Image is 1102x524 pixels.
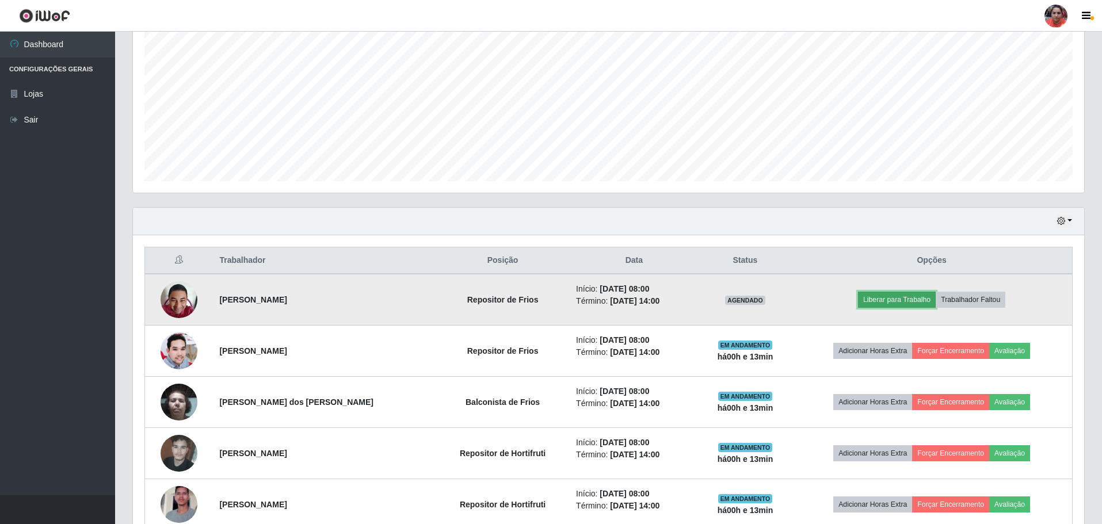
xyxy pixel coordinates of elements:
[858,292,936,308] button: Liberar para Trabalho
[576,500,692,512] li: Término:
[912,445,989,461] button: Forçar Encerramento
[576,283,692,295] li: Início:
[936,292,1005,308] button: Trabalhador Faltou
[989,394,1030,410] button: Avaliação
[212,247,436,274] th: Trabalhador
[600,335,649,345] time: [DATE] 08:00
[466,397,540,407] strong: Balconista de Frios
[600,284,649,293] time: [DATE] 08:00
[912,496,989,512] button: Forçar Encerramento
[600,438,649,447] time: [DATE] 08:00
[576,488,692,500] li: Início:
[576,295,692,307] li: Término:
[610,399,659,408] time: [DATE] 14:00
[600,387,649,396] time: [DATE] 08:00
[718,443,773,452] span: EM ANDAMENTO
[718,454,773,464] strong: há 00 h e 13 min
[718,494,773,503] span: EM ANDAMENTO
[219,397,373,407] strong: [PERSON_NAME] dos [PERSON_NAME]
[718,506,773,515] strong: há 00 h e 13 min
[161,332,197,369] img: 1744284341350.jpeg
[576,346,692,358] li: Término:
[576,449,692,461] li: Término:
[725,296,765,305] span: AGENDADO
[467,346,539,355] strong: Repositor de Frios
[989,445,1030,461] button: Avaliação
[576,437,692,449] li: Início:
[833,343,912,359] button: Adicionar Horas Extra
[989,496,1030,512] button: Avaliação
[576,397,692,410] li: Término:
[718,341,773,350] span: EM ANDAMENTO
[19,9,70,23] img: CoreUI Logo
[718,352,773,361] strong: há 00 h e 13 min
[161,377,197,426] img: 1657575579568.jpeg
[161,275,197,324] img: 1650455423616.jpeg
[161,429,197,477] img: 1717609421755.jpeg
[569,247,699,274] th: Data
[912,394,989,410] button: Forçar Encerramento
[833,445,912,461] button: Adicionar Horas Extra
[576,385,692,397] li: Início:
[219,449,287,458] strong: [PERSON_NAME]
[989,343,1030,359] button: Avaliação
[600,489,649,498] time: [DATE] 08:00
[436,247,569,274] th: Posição
[467,295,539,304] strong: Repositor de Frios
[833,394,912,410] button: Adicionar Horas Extra
[718,392,773,401] span: EM ANDAMENTO
[219,346,287,355] strong: [PERSON_NAME]
[576,334,692,346] li: Início:
[460,449,546,458] strong: Repositor de Hortifruti
[219,295,287,304] strong: [PERSON_NAME]
[610,347,659,357] time: [DATE] 14:00
[219,500,287,509] strong: [PERSON_NAME]
[610,501,659,510] time: [DATE] 14:00
[791,247,1072,274] th: Opções
[460,500,546,509] strong: Repositor de Hortifruti
[610,450,659,459] time: [DATE] 14:00
[912,343,989,359] button: Forçar Encerramento
[833,496,912,512] button: Adicionar Horas Extra
[610,296,659,305] time: [DATE] 14:00
[699,247,792,274] th: Status
[718,403,773,412] strong: há 00 h e 13 min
